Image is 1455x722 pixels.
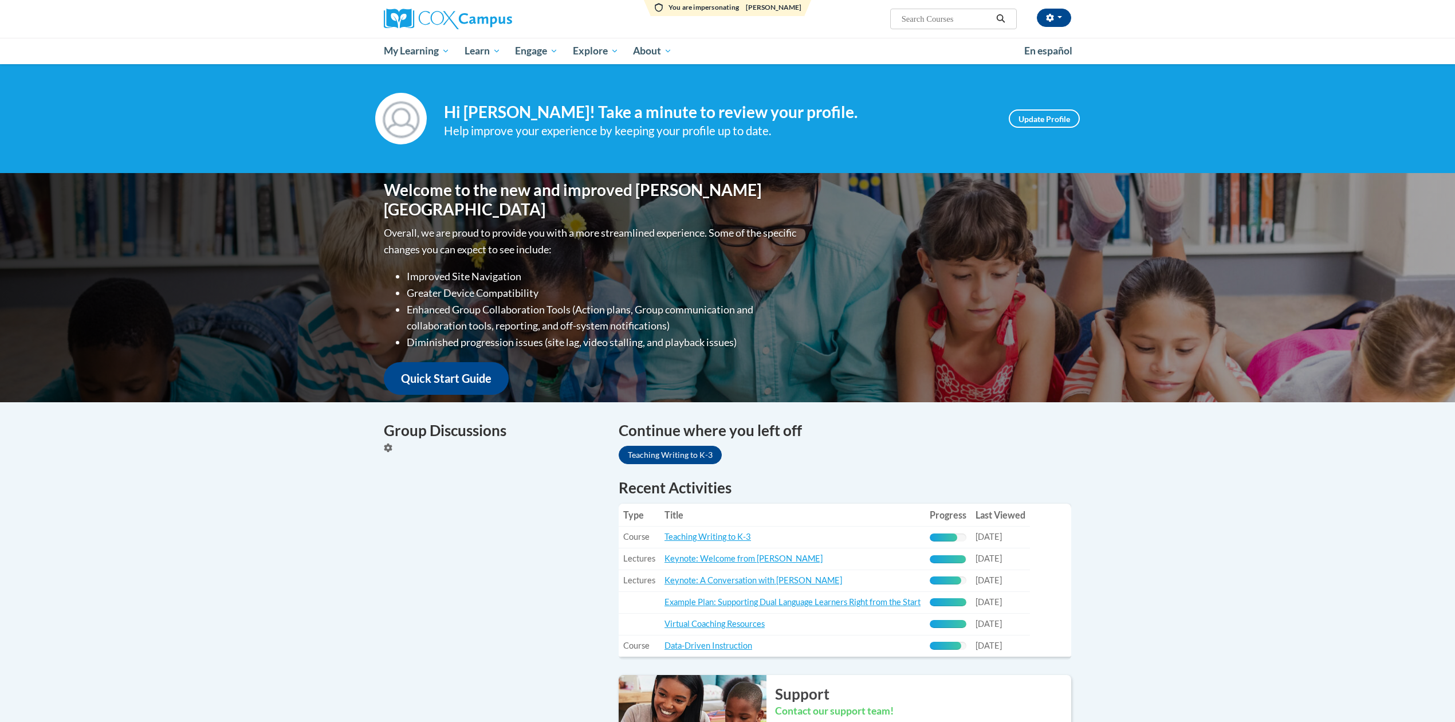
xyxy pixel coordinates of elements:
[376,38,457,64] a: My Learning
[775,684,1071,704] h2: Support
[515,44,558,58] span: Engage
[626,38,680,64] a: About
[664,575,842,585] a: Keynote: A Conversation with [PERSON_NAME]
[664,641,752,650] a: Data-Driven Instruction
[930,533,957,541] div: Progress, %
[664,619,765,629] a: Virtual Coaching Resources
[930,620,966,628] div: Progress, %
[508,38,565,64] a: Engage
[623,575,655,585] span: Lectures
[1009,109,1080,128] a: Update Profile
[976,619,1002,629] span: [DATE]
[992,12,1009,26] button: Search
[619,419,1071,442] h4: Continue where you left off
[623,532,650,541] span: Course
[976,575,1002,585] span: [DATE]
[573,44,619,58] span: Explore
[664,597,921,607] a: Example Plan: Supporting Dual Language Learners Right from the Start
[976,641,1002,650] span: [DATE]
[623,641,650,650] span: Course
[367,38,1088,64] div: Main menu
[384,180,799,219] h1: Welcome to the new and improved [PERSON_NAME][GEOGRAPHIC_DATA]
[619,477,1071,498] h1: Recent Activities
[976,597,1002,607] span: [DATE]
[407,285,799,301] li: Greater Device Compatibility
[384,225,799,258] p: Overall, we are proud to provide you with a more streamlined experience. Some of the specific cha...
[465,44,501,58] span: Learn
[976,532,1002,541] span: [DATE]
[444,121,992,140] div: Help improve your experience by keeping your profile up to date.
[384,9,512,29] img: Cox Campus
[660,504,925,527] th: Title
[664,532,751,541] a: Teaching Writing to K-3
[930,555,966,563] div: Progress, %
[384,44,450,58] span: My Learning
[930,598,966,606] div: Progress, %
[623,554,655,563] span: Lectures
[375,93,427,144] img: Profile Image
[930,576,961,584] div: Progress, %
[664,554,823,563] a: Keynote: Welcome from [PERSON_NAME]
[1037,9,1071,27] button: Account Settings
[565,38,626,64] a: Explore
[971,504,1030,527] th: Last Viewed
[407,334,799,351] li: Diminished progression issues (site lag, video stalling, and playback issues)
[930,642,961,650] div: Progress, %
[619,504,660,527] th: Type
[407,301,799,335] li: Enhanced Group Collaboration Tools (Action plans, Group communication and collaboration tools, re...
[384,362,509,395] a: Quick Start Guide
[976,554,1002,563] span: [DATE]
[633,44,672,58] span: About
[444,103,992,122] h4: Hi [PERSON_NAME]! Take a minute to review your profile.
[407,268,799,285] li: Improved Site Navigation
[775,704,1071,719] h3: Contact our support team!
[384,419,601,442] h4: Group Discussions
[925,504,971,527] th: Progress
[457,38,508,64] a: Learn
[1017,39,1080,63] a: En español
[1024,45,1072,57] span: En español
[619,446,722,464] a: Teaching Writing to K-3
[900,12,992,26] input: Search Courses
[384,9,601,29] a: Cox Campus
